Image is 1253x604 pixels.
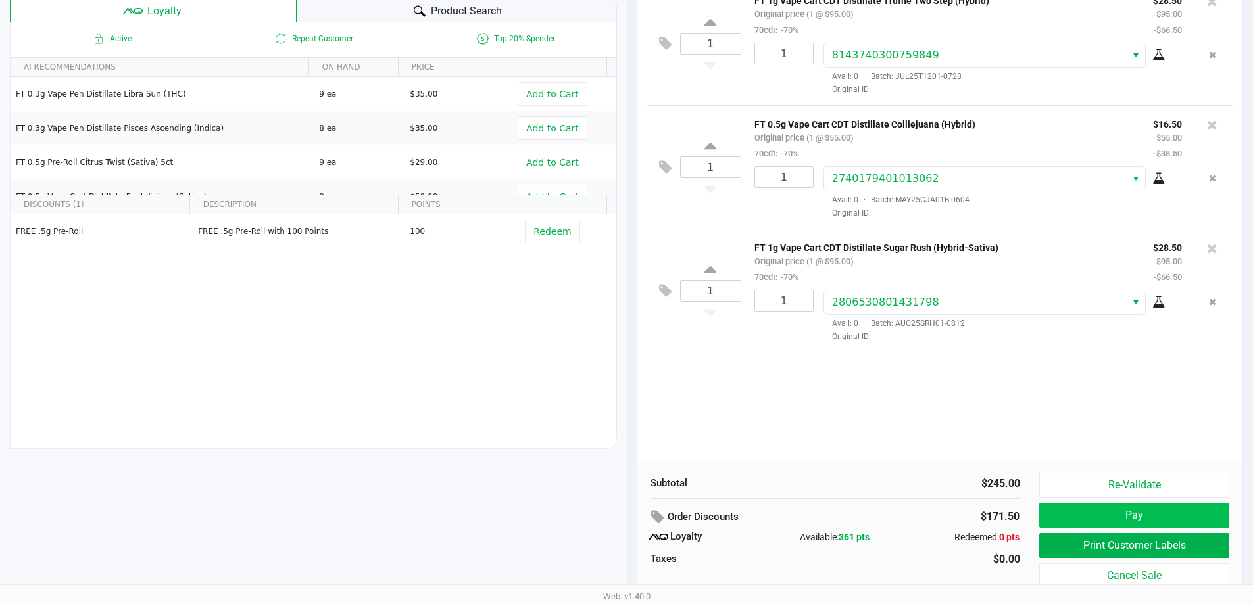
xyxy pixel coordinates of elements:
small: Original price (1 @ $95.00) [754,256,853,266]
p: FT 1g Vape Cart CDT Distillate Sugar Rush (Hybrid-Sativa) [754,239,1133,253]
small: -$66.50 [1154,25,1182,35]
small: $95.00 [1156,9,1182,19]
span: 2740179401013062 [832,172,939,185]
span: Top 20% Spender [414,31,616,47]
div: Data table [11,195,616,412]
span: 0 pts [999,532,1020,542]
button: Add to Cart [518,151,587,174]
span: · [858,72,871,81]
th: PRICE [398,58,487,77]
span: 8143740300759849 [832,49,939,61]
div: $171.50 [910,505,1020,528]
p: FT 0.5g Vape Cart CDT Distillate Colliejuana (Hybrid) [754,116,1133,129]
button: Re-Validate [1039,473,1229,498]
td: FREE .5g Pre-Roll [11,214,192,248]
span: Add to Cart [526,191,579,202]
td: 8 ea [313,179,404,214]
th: AI RECOMMENDATIONS [11,58,308,77]
div: Data table [11,58,616,195]
div: Available: [774,530,897,544]
small: $55.00 [1156,133,1182,143]
div: $245.00 [845,476,1020,492]
th: POINTS [398,195,487,214]
td: FREE .5g Pre-Roll with 100 Points [192,214,404,248]
td: FT 0.3g Vape Pen Distillate Pisces Ascending (Indica) [11,111,313,145]
span: Redeem [533,226,571,237]
span: Add to Cart [526,89,579,99]
button: Remove the package from the orderLine [1204,166,1221,191]
td: 9 ea [313,145,404,179]
span: -70% [777,272,798,282]
div: Order Discounts [651,505,891,529]
small: $95.00 [1156,256,1182,266]
span: 2806530801431798 [832,296,939,308]
th: DISCOUNTS (1) [11,195,189,214]
inline-svg: Is repeat customer [273,31,289,47]
span: Original ID: [823,331,1182,342]
span: $35.00 [410,89,437,99]
button: Select [1126,167,1145,191]
span: Avail: 0 Batch: AUG25SRH01-0812 [823,319,965,328]
small: 70cdt: [754,272,798,282]
button: Select [1126,290,1145,314]
div: Loyalty [651,529,774,545]
span: Original ID: [823,207,1182,219]
button: Remove the package from the orderLine [1204,290,1221,314]
button: Add to Cart [518,185,587,208]
td: FT 0.3g Vape Pen Distillate Libra Sun (THC) [11,77,313,111]
div: $0.00 [845,551,1020,567]
button: Pay [1039,503,1229,528]
td: 8 ea [313,111,404,145]
span: Product Search [431,3,502,19]
small: -$66.50 [1154,272,1182,282]
small: Original price (1 @ $55.00) [754,133,853,143]
button: Remove the package from the orderLine [1204,43,1221,67]
span: $50.00 [410,192,437,201]
inline-svg: Active loyalty member [91,31,107,47]
th: DESCRIPTION [189,195,398,214]
span: · [858,195,871,204]
small: 70cdt: [754,149,798,158]
inline-svg: Is a top 20% spender [475,31,491,47]
button: Print Customer Labels [1039,533,1229,558]
div: Subtotal [651,476,825,491]
div: Taxes [651,551,825,567]
span: $29.00 [410,158,437,167]
small: Original price (1 @ $95.00) [754,9,853,19]
span: Active [11,31,212,47]
span: Avail: 0 Batch: JUL25T1201-0728 [823,72,962,81]
span: Add to Cart [526,157,579,168]
span: 361 pts [839,532,870,542]
span: Avail: 0 Batch: MAY25CJA01B-0604 [823,195,970,204]
span: Original ID: [823,83,1182,95]
span: · [858,319,871,328]
th: ON HAND [308,58,398,77]
span: Loyalty [147,3,182,19]
small: 70cdt: [754,25,798,35]
span: -70% [777,149,798,158]
p: $28.50 [1153,239,1182,253]
button: Redeem [525,220,579,243]
button: Select [1126,43,1145,67]
span: -70% [777,25,798,35]
span: Add to Cart [526,123,579,133]
button: Add to Cart [518,82,587,106]
button: Cancel Sale [1039,563,1229,588]
p: $16.50 [1153,116,1182,129]
td: 9 ea [313,77,404,111]
span: $35.00 [410,124,437,133]
small: -$38.50 [1154,149,1182,158]
td: FT 0.5g Vape Cart Distillate Fruitylicious (Sativa) [11,179,313,214]
div: Redeemed: [897,530,1020,544]
button: Add to Cart [518,116,587,140]
span: Repeat Customer [212,31,414,47]
span: Web: v1.40.0 [603,592,651,601]
td: 100 [404,214,495,248]
td: FT 0.5g Pre-Roll Citrus Twist (Sativa) 5ct [11,145,313,179]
